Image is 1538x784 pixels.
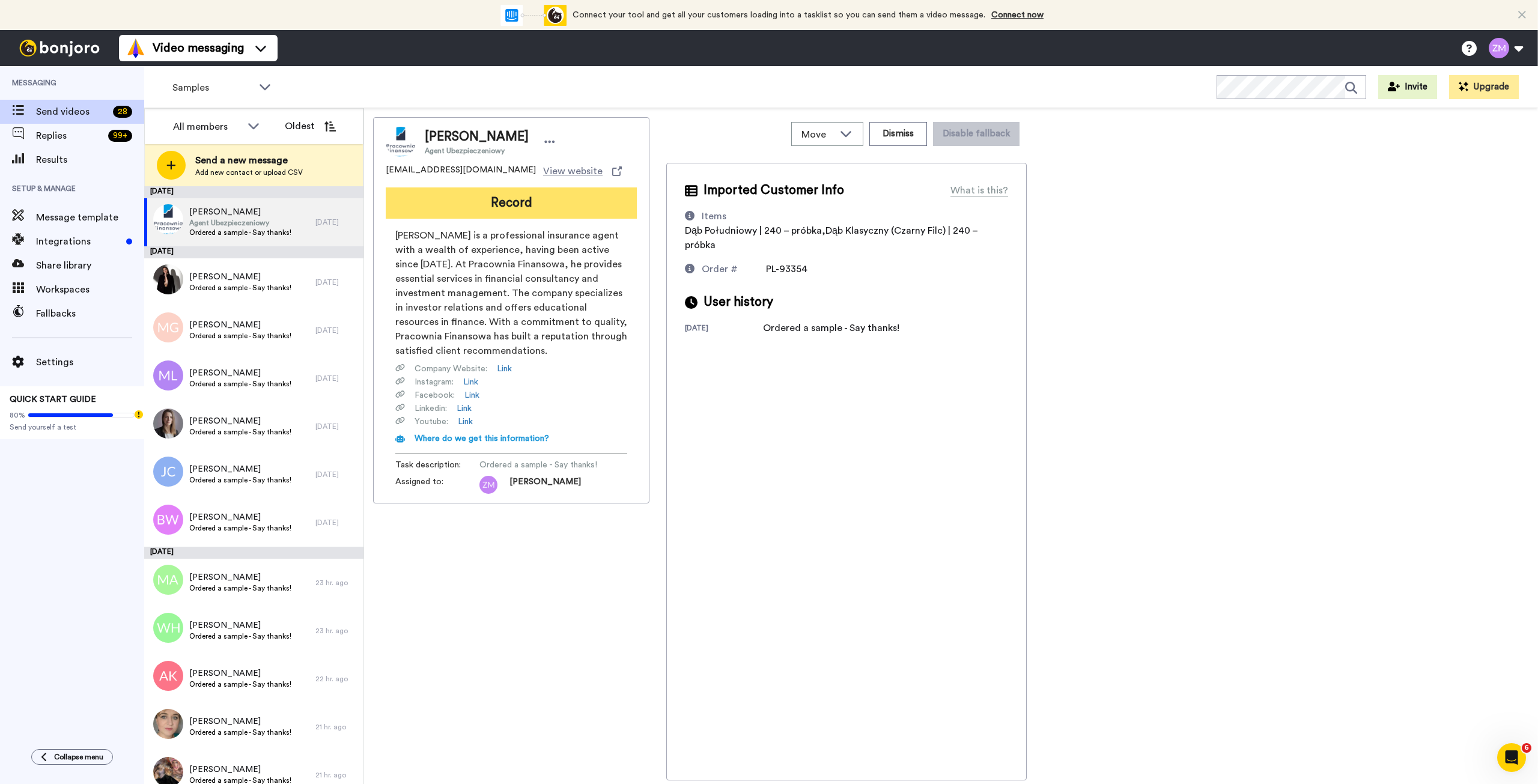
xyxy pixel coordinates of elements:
span: [PERSON_NAME] [189,619,291,631]
span: [PERSON_NAME] [189,319,291,331]
span: Imported Customer Info [704,181,844,199]
a: Link [463,376,478,388]
span: Company Website : [415,363,487,375]
span: QUICK START GUIDE [10,395,96,404]
span: Agent Ubezpieczeniowy [189,218,291,228]
span: Send videos [36,105,108,119]
div: Order # [702,262,738,276]
div: Ordered a sample - Say thanks! [763,321,899,335]
span: Message template [36,210,144,225]
div: 99 + [108,130,132,142]
span: Integrations [36,234,121,249]
span: Linkedin : [415,403,447,415]
img: 5483e9d1-12a3-4587-bad2-9f31d3ef8d1e.jpg [153,264,183,294]
span: Ordered a sample - Say thanks! [189,283,291,293]
span: [PERSON_NAME] [189,367,291,379]
span: Ordered a sample - Say thanks! [189,583,291,593]
div: 23 hr. ago [315,626,357,636]
span: Fallbacks [36,306,144,321]
span: [PERSON_NAME] [189,271,291,283]
img: bw.png [153,505,183,535]
span: Ordered a sample - Say thanks! [189,631,291,641]
div: 21 hr. ago [315,722,357,732]
span: Youtube : [415,416,448,428]
img: Image of Krzysztof Kopeć [386,127,416,157]
img: wh.png [153,613,183,643]
span: Workspaces [36,282,144,297]
span: Instagram : [415,376,454,388]
div: What is this? [950,183,1008,198]
div: All members [173,120,242,134]
span: PL-93354 [766,264,807,274]
span: Collapse menu [54,752,103,762]
a: Link [497,363,512,375]
span: [PERSON_NAME] [509,476,581,494]
a: View website [543,164,622,178]
img: ma.png [153,565,183,595]
span: Dąb Południowy | 240 – próbka,Dąb Klasyczny (Czarny Filc) | 240 – próbka [685,226,977,250]
span: 6 [1522,743,1531,753]
div: 22 hr. ago [315,674,357,684]
img: ak.png [153,661,183,691]
img: 6b062f72-9d4a-4137-a327-b963a3684dbd.png [153,204,183,234]
span: Replies [36,129,103,143]
button: Dismiss [869,122,927,146]
button: Record [386,187,637,219]
div: Tooltip anchor [133,409,144,420]
button: Upgrade [1449,75,1519,99]
span: Video messaging [153,40,244,56]
span: Ordered a sample - Say thanks! [189,679,291,689]
span: Settings [36,355,144,369]
span: Connect your tool and get all your customers loading into a tasklist so you can send them a video... [573,11,985,19]
span: 80% [10,410,25,420]
img: mg.png [153,312,183,342]
div: [DATE] [315,470,357,479]
div: [DATE] [685,323,763,335]
span: [PERSON_NAME] [189,764,291,776]
div: [DATE] [315,422,357,431]
span: Ordered a sample - Say thanks! [189,331,291,341]
div: [DATE] [315,518,357,527]
span: Samples [172,81,253,95]
div: animation [500,5,567,26]
span: [PERSON_NAME] [189,463,291,475]
span: Ordered a sample - Say thanks! [189,728,291,737]
img: a3f4215a-d7b3-449b-9e49-3746ec76f90d.jpg [153,709,183,739]
span: Ordered a sample - Say thanks! [189,427,291,437]
span: Task description : [395,459,479,471]
span: [PERSON_NAME] [189,511,291,523]
span: View website [543,164,603,178]
span: User history [704,293,773,311]
a: Link [464,389,479,401]
span: Ordered a sample - Say thanks! [189,228,291,237]
span: Ordered a sample - Say thanks! [479,459,597,471]
div: [DATE] [315,374,357,383]
div: [DATE] [144,246,363,258]
span: Share library [36,258,144,273]
span: Ordered a sample - Say thanks! [189,379,291,389]
div: [DATE] [144,547,363,559]
img: bj-logo-header-white.svg [14,40,105,56]
span: Results [36,153,144,167]
span: [PERSON_NAME] [189,716,291,728]
div: 23 hr. ago [315,578,357,588]
button: Invite [1378,75,1437,99]
img: 1f1dbeb2-b4cb-488f-a806-ef415907832a.jpg [153,409,183,439]
span: Ordered a sample - Say thanks! [189,523,291,533]
a: Link [458,416,473,428]
span: Add new contact or upload CSV [195,168,303,177]
span: Facebook : [415,389,455,401]
div: [DATE] [315,326,357,335]
button: Oldest [276,114,345,138]
span: [EMAIL_ADDRESS][DOMAIN_NAME] [386,164,536,178]
img: jc.png [153,457,183,487]
span: [PERSON_NAME] is a professional insurance agent with a wealth of experience, having been active s... [395,228,627,358]
span: [PERSON_NAME] [189,571,291,583]
img: zm.png [479,476,497,494]
img: vm-color.svg [126,38,145,58]
span: Move [801,127,834,142]
span: [PERSON_NAME] [189,206,291,218]
div: [DATE] [144,186,363,198]
div: [DATE] [315,217,357,227]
